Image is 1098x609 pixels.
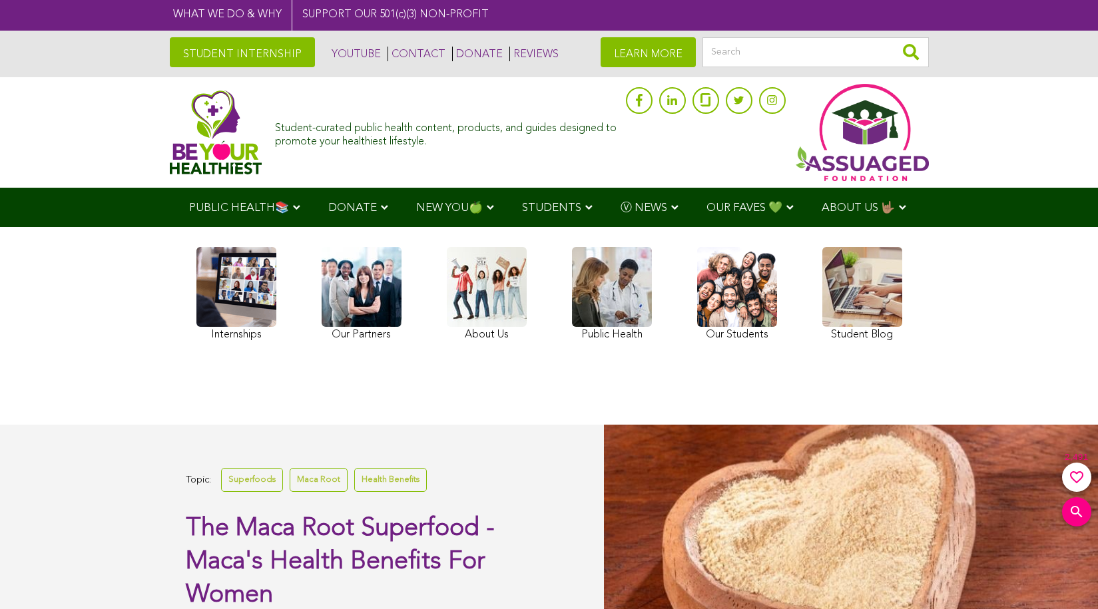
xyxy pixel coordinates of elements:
[221,468,283,491] a: Superfoods
[186,516,495,608] span: The Maca Root Superfood - Maca's Health Benefits For Women
[170,90,262,174] img: Assuaged
[1031,545,1098,609] iframe: Chat Widget
[509,47,559,61] a: REVIEWS
[388,47,445,61] a: CONTACT
[706,202,782,214] span: OUR FAVES 💚
[328,47,381,61] a: YOUTUBE
[189,202,289,214] span: PUBLIC HEALTH📚
[416,202,483,214] span: NEW YOU🍏
[522,202,581,214] span: STUDENTS
[700,93,710,106] img: glassdoor
[170,188,929,227] div: Navigation Menu
[186,471,211,489] span: Topic:
[328,202,377,214] span: DONATE
[822,202,895,214] span: ABOUT US 🤟🏽
[601,37,696,67] a: LEARN MORE
[275,116,619,148] div: Student-curated public health content, products, and guides designed to promote your healthiest l...
[452,47,503,61] a: DONATE
[621,202,667,214] span: Ⓥ NEWS
[796,84,929,181] img: Assuaged App
[290,468,348,491] a: Maca Root
[354,468,427,491] a: Health Benefits
[170,37,315,67] a: STUDENT INTERNSHIP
